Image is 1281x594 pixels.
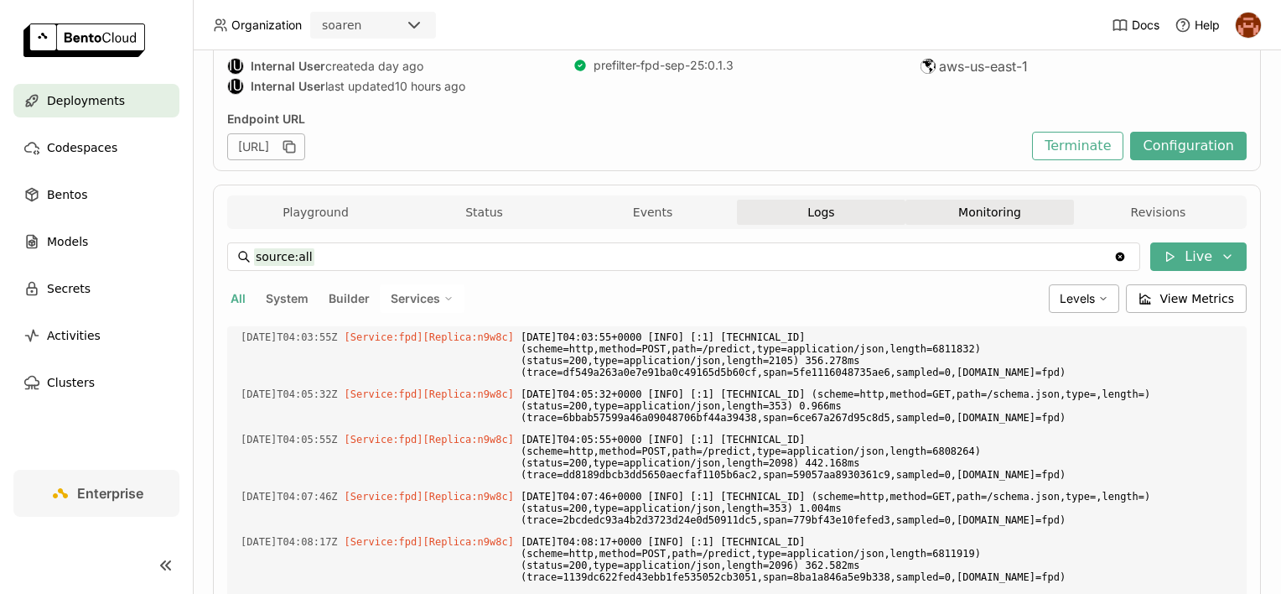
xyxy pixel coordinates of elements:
button: Terminate [1032,132,1123,160]
input: Search [254,243,1113,270]
button: Monitoring [905,200,1074,225]
span: All [231,291,246,305]
svg: Clear value [1113,250,1127,263]
span: Organization [231,18,302,33]
span: a day ago [368,59,423,74]
span: aws-us-east-1 [939,58,1028,75]
span: Logs [807,205,834,220]
span: 2025-10-03T04:07:46.300Z [241,487,338,506]
span: Activities [47,326,101,346]
span: Models [47,232,88,252]
span: [Service:fpd] [345,536,423,548]
span: [DATE]T04:07:46+0000 [INFO] [:1] [TECHNICAL_ID] (scheme=http,method=GET,path=/schema.json,type=,l... [521,487,1233,529]
button: Builder [325,288,373,310]
a: Activities [13,319,179,352]
div: Internal User [227,78,244,95]
span: Builder [329,291,370,305]
div: soaren [322,17,361,34]
button: Events [568,200,737,225]
span: [Service:fpd] [345,434,423,445]
button: All [227,288,249,310]
button: Revisions [1074,200,1242,225]
div: IU [228,59,243,74]
strong: Internal User [251,79,325,94]
div: [URL] [227,133,305,160]
span: [DATE]T04:08:17+0000 [INFO] [:1] [TECHNICAL_ID] (scheme=http,method=POST,path=/predict,type=appli... [521,533,1233,586]
a: Secrets [13,272,179,305]
span: System [266,291,309,305]
span: [Service:fpd] [345,388,423,400]
span: [Replica:n9w8c] [423,434,514,445]
button: Live [1150,242,1247,271]
a: prefilter-fpd-sep-25:0.1.3 [594,58,734,73]
span: [Replica:n9w8c] [423,388,514,400]
span: Help [1195,18,1220,33]
span: [Service:fpd] [345,331,423,343]
span: Docs [1132,18,1159,33]
span: 2025-10-03T04:08:17.919Z [241,533,338,551]
span: [Replica:n9w8c] [423,331,514,343]
div: Help [1175,17,1220,34]
button: System [262,288,312,310]
span: Clusters [47,373,95,393]
span: [Replica:n9w8c] [423,491,514,503]
span: 2025-10-03T04:03:55.241Z [241,328,338,346]
div: Internal User [227,58,244,75]
span: Codespaces [47,138,117,158]
button: Configuration [1130,132,1247,160]
span: [DATE]T04:05:32+0000 [INFO] [:1] [TECHNICAL_ID] (scheme=http,method=GET,path=/schema.json,type=,l... [521,385,1233,427]
span: 2025-10-03T04:05:55.344Z [241,430,338,449]
div: Endpoint URL [227,112,1024,127]
div: Levels [1049,284,1119,313]
button: Status [400,200,568,225]
span: 10 hours ago [395,79,465,94]
span: 2025-10-03T04:05:32.859Z [241,385,338,404]
span: Levels [1060,291,1095,305]
div: Services [380,284,464,313]
a: Enterprise [13,470,179,517]
a: Deployments [13,84,179,117]
span: View Metrics [1160,290,1235,307]
input: Selected soaren. [363,18,365,34]
span: Secrets [47,279,91,299]
span: [DATE]T04:05:55+0000 [INFO] [:1] [TECHNICAL_ID] (scheme=http,method=POST,path=/predict,type=appli... [521,430,1233,484]
span: Enterprise [77,485,143,502]
span: Services [391,291,440,306]
span: [Service:fpd] [345,491,423,503]
a: Models [13,225,179,258]
a: Bentos [13,178,179,211]
strong: Internal User [251,59,325,74]
a: Docs [1112,17,1159,34]
div: IU [228,79,243,94]
button: Playground [231,200,400,225]
a: Clusters [13,366,179,399]
img: logo [23,23,145,57]
div: created [227,58,553,75]
span: [DATE]T04:03:55+0000 [INFO] [:1] [TECHNICAL_ID] (scheme=http,method=POST,path=/predict,type=appli... [521,328,1233,382]
span: [Replica:n9w8c] [423,536,514,548]
div: last updated [227,78,553,95]
span: Deployments [47,91,125,111]
a: Codespaces [13,131,179,164]
span: Bentos [47,185,87,205]
img: h0akoisn5opggd859j2zve66u2a2 [1236,13,1261,38]
button: View Metrics [1126,284,1247,313]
